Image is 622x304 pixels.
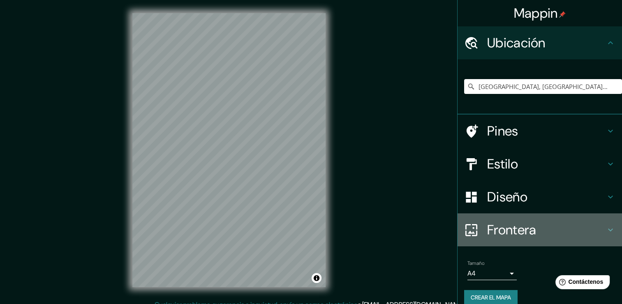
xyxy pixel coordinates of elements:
button: Alternar atribución [312,273,321,283]
canvas: Mapa [132,13,326,287]
font: Crear el mapa [471,292,511,303]
label: Tamaño [467,260,484,267]
img: pin-icon.png [559,11,566,18]
div: Pines [458,115,622,147]
div: Diseño [458,180,622,213]
div: Ubicación [458,26,622,59]
h4: Pines [487,123,606,139]
div: A4 [467,267,517,280]
iframe: Help widget launcher [549,272,613,295]
h4: Ubicación [487,35,606,51]
h4: Frontera [487,222,606,238]
input: Elige tu ciudad o área [464,79,622,94]
font: Mappin [514,5,558,22]
div: Estilo [458,147,622,180]
h4: Diseño [487,189,606,205]
h4: Estilo [487,156,606,172]
div: Frontera [458,213,622,246]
